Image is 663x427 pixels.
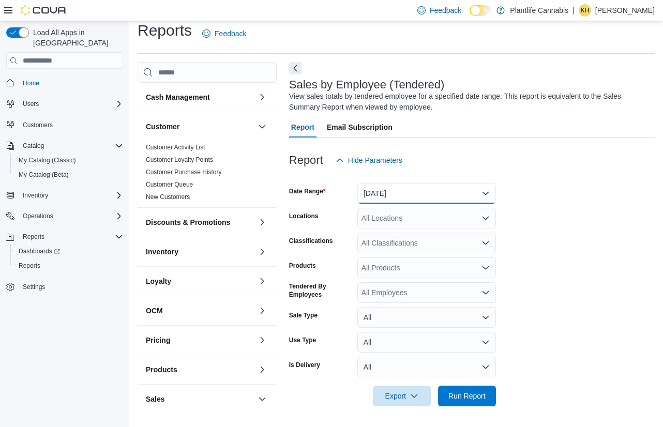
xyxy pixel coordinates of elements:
label: Locations [289,212,319,220]
h3: Loyalty [146,276,171,286]
button: Reports [2,230,127,244]
button: Customer [256,120,268,133]
span: Settings [23,283,45,291]
button: All [357,332,496,353]
span: Dark Mode [470,16,470,17]
button: Open list of options [481,288,490,297]
button: Reports [19,231,49,243]
img: Cova [21,5,67,16]
button: OCM [146,306,254,316]
button: Export [373,386,431,406]
span: Report [291,117,314,138]
span: Home [19,76,123,89]
button: Products [146,364,254,375]
button: My Catalog (Beta) [10,167,127,182]
label: Tendered By Employees [289,282,353,299]
span: Inventory [23,191,48,200]
span: Customer Activity List [146,143,205,151]
a: Home [19,77,43,89]
button: Inventory [256,246,268,258]
button: My Catalog (Classic) [10,153,127,167]
h1: Reports [138,20,192,41]
h3: Products [146,364,177,375]
span: Home [23,79,39,87]
span: My Catalog (Classic) [19,156,76,164]
button: Reports [10,258,127,273]
a: Customer Activity List [146,144,205,151]
p: [PERSON_NAME] [595,4,655,17]
label: Use Type [289,336,316,344]
a: Dashboards [14,245,64,257]
a: My Catalog (Classic) [14,154,80,166]
button: All [357,357,496,377]
div: Kiana Henderson [579,4,591,17]
button: Discounts & Promotions [146,217,254,227]
span: Email Subscription [327,117,393,138]
label: Sale Type [289,311,318,319]
div: View sales totals by tendered employee for a specified date range. This report is equivalent to t... [289,91,650,113]
button: Inventory [19,189,52,202]
button: [DATE] [357,183,496,204]
span: My Catalog (Classic) [14,154,123,166]
button: Loyalty [146,276,254,286]
h3: Inventory [146,247,178,257]
button: Run Report [438,386,496,406]
nav: Complex example [6,71,123,321]
span: Inventory [19,189,123,202]
span: Reports [14,260,123,272]
button: Customer [146,121,254,132]
span: Reports [19,231,123,243]
p: Plantlife Cannabis [510,4,568,17]
span: Catalog [19,140,123,152]
a: Customers [19,119,57,131]
h3: Sales by Employee (Tendered) [289,79,445,91]
span: Load All Apps in [GEOGRAPHIC_DATA] [29,27,123,48]
span: Hide Parameters [348,155,402,165]
button: OCM [256,304,268,317]
button: Hide Parameters [331,150,406,171]
span: Run Report [448,391,486,401]
span: Reports [19,262,40,270]
h3: OCM [146,306,163,316]
button: Home [2,75,127,90]
p: | [572,4,575,17]
span: Reports [23,233,44,241]
button: Open list of options [481,214,490,222]
a: Customer Queue [146,181,193,188]
button: Pricing [256,334,268,346]
a: New Customers [146,193,190,201]
button: Pricing [146,335,254,345]
button: Cash Management [146,92,254,102]
label: Classifications [289,237,333,245]
button: Customers [2,117,127,132]
h3: Pricing [146,335,170,345]
span: Customers [19,118,123,131]
button: Next [289,62,302,74]
button: Users [19,98,43,110]
span: Operations [19,210,123,222]
a: Customer Purchase History [146,169,222,176]
label: Products [289,262,316,270]
button: Sales [256,393,268,405]
button: Users [2,97,127,111]
h3: Discounts & Promotions [146,217,230,227]
span: My Catalog (Beta) [14,169,123,181]
button: Discounts & Promotions [256,216,268,228]
div: Customer [138,141,277,207]
h3: Cash Management [146,92,210,102]
span: Users [19,98,123,110]
button: Loyalty [256,275,268,287]
a: Customer Loyalty Points [146,156,213,163]
span: Customers [23,121,53,129]
a: Reports [14,260,44,272]
button: Inventory [2,188,127,203]
input: Dark Mode [470,5,491,16]
label: Date Range [289,187,326,195]
button: Catalog [19,140,48,152]
span: Customer Loyalty Points [146,156,213,164]
button: Inventory [146,247,254,257]
button: Open list of options [481,239,490,247]
h3: Customer [146,121,179,132]
span: Catalog [23,142,44,150]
